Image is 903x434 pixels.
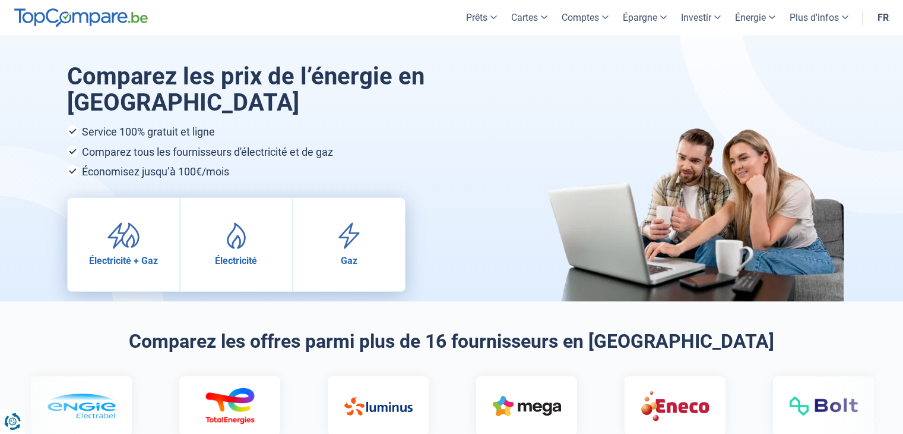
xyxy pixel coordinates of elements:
img: Mega [492,396,560,416]
img: Luminus [344,397,412,416]
a: Gaz [293,198,405,291]
span: Gaz [341,255,357,266]
img: Électricité + Gaz [107,222,140,249]
img: TopCompare [14,8,148,27]
li: Économisez jusqu’à 100€/mois [67,165,510,178]
img: Eneco [641,390,709,422]
h1: Comparez les prix de l’énergie en [GEOGRAPHIC_DATA] [67,64,510,116]
a: Électricité [180,198,292,291]
img: Électricité [220,222,253,249]
li: Comparez tous les fournisseurs d'électricité et de gaz [67,146,510,159]
span: Électricité [215,255,257,266]
a: Électricité + Gaz [68,198,179,291]
img: image-hero [547,128,844,301]
img: Engie electrabel [47,394,115,419]
h2: Comparez les offres parmi plus de 16 fournisseurs en [GEOGRAPHIC_DATA] [67,330,837,353]
img: Total Energies [195,388,264,424]
img: Bolt [789,397,857,416]
img: Gaz [332,222,366,249]
span: Électricité + Gaz [89,255,158,266]
li: Service 100% gratuit et ligne [67,125,510,139]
